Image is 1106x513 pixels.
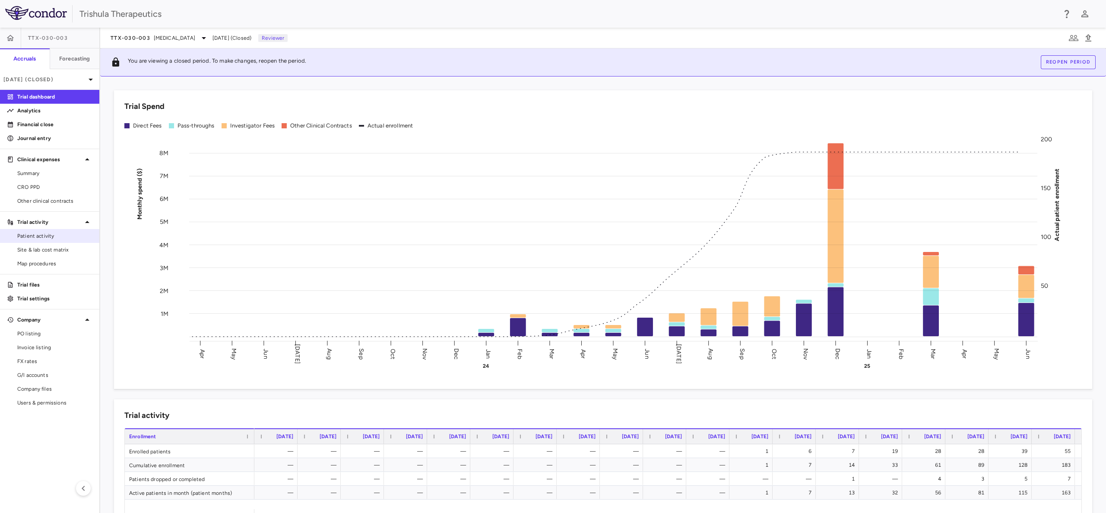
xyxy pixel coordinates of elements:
div: 7 [1039,472,1071,486]
div: 5 [996,472,1027,486]
text: Jun [262,349,269,359]
div: — [737,472,768,486]
div: 28 [953,444,984,458]
span: [DATE] [363,433,380,440]
div: — [392,472,423,486]
div: Cumulative enrollment [125,458,254,472]
span: CRO PPD [17,183,92,191]
div: 33 [867,458,898,472]
text: Jan [865,349,873,358]
text: Aug [707,348,714,359]
text: Mar [548,348,555,359]
span: [DATE] [708,433,725,440]
span: TTX-030-003 [28,35,68,41]
tspan: 4M [159,241,168,249]
div: Active patients in month (patient months) [125,486,254,499]
p: Trial dashboard [17,93,92,101]
h6: Trial activity [124,410,169,421]
span: Enrollment [129,433,156,440]
text: Oct [389,348,396,359]
span: TTX-030-003 [111,35,150,41]
span: [DATE] [406,433,423,440]
div: — [867,472,898,486]
div: — [305,444,336,458]
div: 14 [824,458,855,472]
div: — [780,472,811,486]
div: 81 [953,486,984,500]
span: Site & lab cost matrix [17,246,92,254]
tspan: Actual patient enrollment [1053,168,1061,241]
div: — [262,444,293,458]
div: 128 [996,458,1027,472]
div: — [305,486,336,500]
div: — [694,458,725,472]
span: Users & permissions [17,399,92,407]
div: 3 [953,472,984,486]
span: Other clinical contracts [17,197,92,205]
div: Investigator Fees [230,122,275,130]
text: May [612,348,619,360]
span: [DATE] (Closed) [212,34,251,42]
div: 89 [953,458,984,472]
div: — [694,472,725,486]
div: — [435,486,466,500]
span: [DATE] [881,433,898,440]
div: — [564,444,596,458]
span: [DATE] [838,433,855,440]
div: — [349,458,380,472]
div: — [262,486,293,500]
div: — [608,444,639,458]
div: 56 [910,486,941,500]
div: — [349,472,380,486]
text: Nov [802,348,809,360]
text: Sep [738,348,746,359]
span: G/l accounts [17,371,92,379]
div: — [262,472,293,486]
text: Feb [897,348,905,359]
span: [DATE] [665,433,682,440]
text: Oct [770,348,778,359]
span: [DATE] [795,433,811,440]
div: — [478,458,509,472]
div: Direct Fees [133,122,162,130]
tspan: 2M [160,287,168,294]
p: Journal entry [17,134,92,142]
p: Financial close [17,121,92,128]
span: [DATE] [622,433,639,440]
text: Apr [580,349,587,358]
span: [DATE] [536,433,552,440]
div: — [608,458,639,472]
span: [DATE] [320,433,336,440]
span: [DATE] [492,433,509,440]
div: 19 [867,444,898,458]
div: 1 [737,486,768,500]
tspan: 100 [1041,233,1051,241]
p: Trial settings [17,295,92,303]
div: 115 [996,486,1027,500]
div: — [435,444,466,458]
div: 163 [1039,486,1071,500]
text: Feb [516,348,523,359]
div: — [392,458,423,472]
div: — [478,444,509,458]
text: Dec [453,348,460,359]
span: [DATE] [1011,433,1027,440]
span: Invoice listing [17,344,92,351]
span: PO listing [17,330,92,338]
tspan: 50 [1041,282,1048,290]
div: 4 [910,472,941,486]
h6: Accruals [13,55,36,63]
p: Clinical expenses [17,156,82,163]
div: — [651,486,682,500]
div: — [435,458,466,472]
div: Trishula Therapeutics [79,7,1056,20]
span: [MEDICAL_DATA] [154,34,195,42]
text: Apr [199,349,206,358]
text: Jun [1024,349,1032,359]
text: May [230,348,238,360]
div: 7 [780,486,811,500]
div: Other Clinical Contracts [290,122,352,130]
text: [DATE] [294,344,301,364]
div: — [564,458,596,472]
div: — [435,472,466,486]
